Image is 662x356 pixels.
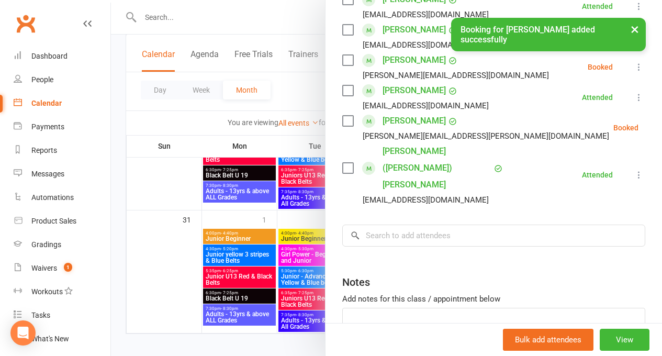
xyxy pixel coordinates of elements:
[363,69,549,82] div: [PERSON_NAME][EMAIL_ADDRESS][DOMAIN_NAME]
[31,264,57,272] div: Waivers
[14,44,110,68] a: Dashboard
[363,99,489,113] div: [EMAIL_ADDRESS][DOMAIN_NAME]
[383,143,491,193] a: [PERSON_NAME] ([PERSON_NAME]) [PERSON_NAME]
[14,209,110,233] a: Product Sales
[14,115,110,139] a: Payments
[31,287,63,296] div: Workouts
[503,329,593,351] button: Bulk add attendees
[14,280,110,304] a: Workouts
[363,129,609,143] div: [PERSON_NAME][EMAIL_ADDRESS][PERSON_NAME][DOMAIN_NAME]
[13,10,39,37] a: Clubworx
[582,94,613,101] div: Attended
[31,75,53,84] div: People
[363,193,489,207] div: [EMAIL_ADDRESS][DOMAIN_NAME]
[588,63,613,71] div: Booked
[31,335,69,343] div: What's New
[14,233,110,257] a: Gradings
[14,186,110,209] a: Automations
[613,124,638,131] div: Booked
[342,275,370,290] div: Notes
[10,320,36,346] div: Open Intercom Messenger
[342,293,645,305] div: Add notes for this class / appointment below
[31,217,76,225] div: Product Sales
[600,329,649,351] button: View
[582,3,613,10] div: Attended
[14,92,110,115] a: Calendar
[363,8,489,21] div: [EMAIL_ADDRESS][DOMAIN_NAME]
[31,240,61,249] div: Gradings
[31,123,64,131] div: Payments
[14,327,110,351] a: What's New
[31,193,74,202] div: Automations
[31,99,62,107] div: Calendar
[31,52,68,60] div: Dashboard
[14,257,110,280] a: Waivers 1
[625,18,644,40] button: ×
[582,171,613,179] div: Attended
[14,68,110,92] a: People
[383,52,446,69] a: [PERSON_NAME]
[383,82,446,99] a: [PERSON_NAME]
[383,113,446,129] a: [PERSON_NAME]
[31,170,64,178] div: Messages
[342,225,645,247] input: Search to add attendees
[14,139,110,162] a: Reports
[451,18,646,51] div: Booking for [PERSON_NAME] added successfully
[64,263,72,272] span: 1
[31,146,57,154] div: Reports
[14,304,110,327] a: Tasks
[14,162,110,186] a: Messages
[31,311,50,319] div: Tasks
